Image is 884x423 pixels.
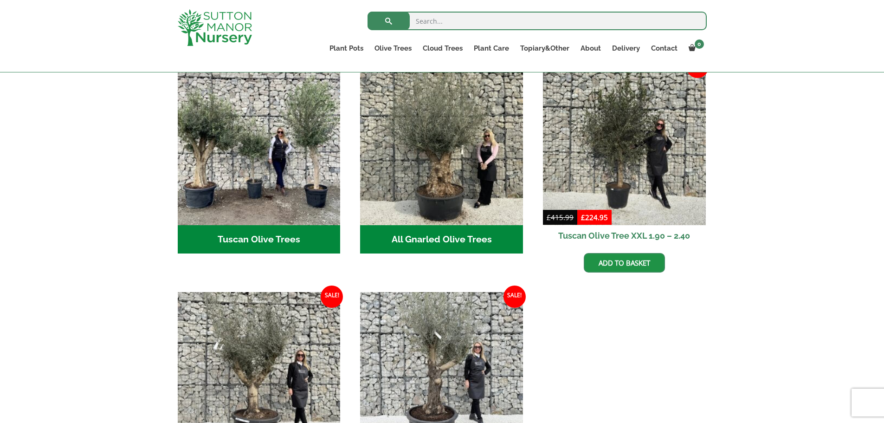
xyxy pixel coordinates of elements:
h2: All Gnarled Olive Trees [360,225,523,254]
a: Add to basket: “Tuscan Olive Tree XXL 1.90 - 2.40” [584,253,665,273]
img: logo [178,9,252,46]
a: Olive Trees [369,42,417,55]
a: Delivery [607,42,645,55]
a: Plant Care [468,42,515,55]
h2: Tuscan Olive Tree XXL 1.90 – 2.40 [543,225,706,246]
a: Visit product category All Gnarled Olive Trees [360,62,523,254]
h2: Tuscan Olive Trees [178,225,341,254]
img: All Gnarled Olive Trees [360,62,523,225]
a: About [575,42,607,55]
span: Sale! [321,286,343,308]
a: 0 [683,42,707,55]
span: Sale! [503,286,526,308]
a: Contact [645,42,683,55]
span: £ [547,213,551,222]
bdi: 224.95 [581,213,608,222]
input: Search... [368,12,707,30]
span: 0 [695,39,704,49]
a: Plant Pots [324,42,369,55]
img: Tuscan Olive Trees [178,62,341,225]
a: Visit product category Tuscan Olive Trees [178,62,341,254]
span: £ [581,213,585,222]
img: Tuscan Olive Tree XXL 1.90 - 2.40 [543,62,706,225]
a: Topiary&Other [515,42,575,55]
a: Sale! Tuscan Olive Tree XXL 1.90 – 2.40 [543,62,706,246]
a: Cloud Trees [417,42,468,55]
bdi: 415.99 [547,213,574,222]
